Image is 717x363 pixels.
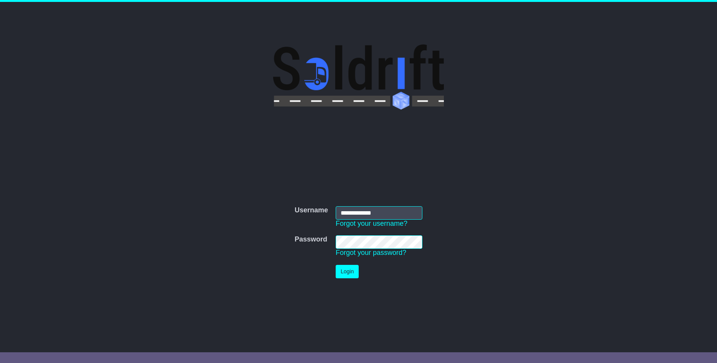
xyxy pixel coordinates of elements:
label: Username [295,206,328,215]
img: Soldrift Pty Ltd [273,44,444,110]
a: Forgot your username? [336,220,407,227]
label: Password [295,235,327,244]
a: Forgot your password? [336,249,406,256]
button: Login [336,265,359,278]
